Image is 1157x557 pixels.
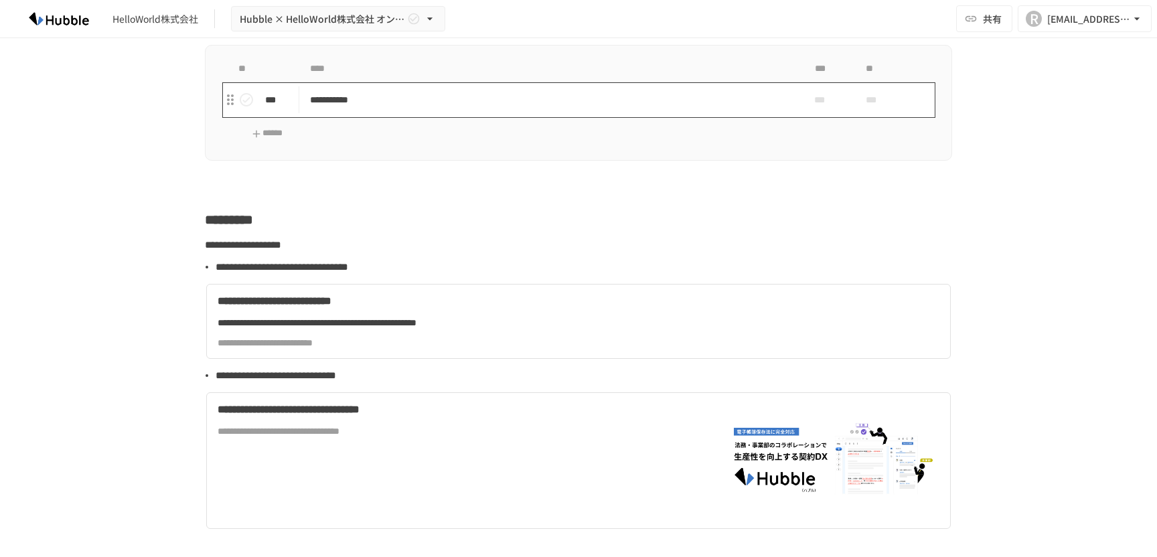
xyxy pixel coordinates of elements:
div: R [1026,11,1042,27]
span: Hubble × HelloWorld株式会社 オンボーディングプロジェクト [240,11,404,27]
button: Hubble × HelloWorld株式会社 オンボーディングプロジェクト [231,6,445,32]
div: HelloWorld株式会社 [112,12,198,26]
table: task table [222,56,935,118]
span: 共有 [983,11,1002,26]
button: R[EMAIL_ADDRESS][DOMAIN_NAME] [1018,5,1152,32]
button: status [233,86,260,113]
button: 共有 [956,5,1012,32]
div: [EMAIL_ADDRESS][DOMAIN_NAME] [1047,11,1130,27]
img: HzDRNkGCf7KYO4GfwKnzITak6oVsp5RHeZBEM1dQFiQ [16,8,102,29]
